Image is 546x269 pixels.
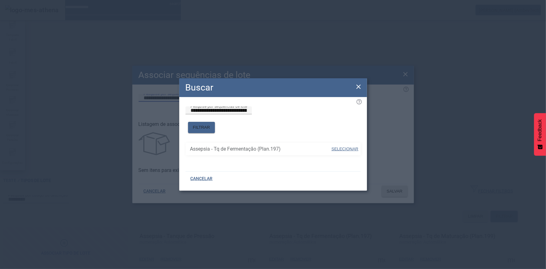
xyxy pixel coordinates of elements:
[190,145,331,153] span: Assepsia - Tq de Fermentação (Plan.197)
[331,143,359,155] button: SELECIONAR
[188,122,215,133] button: FILTRAR
[191,176,213,182] span: CANCELAR
[193,124,210,131] span: FILTRAR
[186,81,214,94] h2: Buscar
[191,104,247,108] mat-label: Pesquise por sequências de lote
[534,113,546,156] button: Feedback - Mostrar pesquisa
[537,119,543,141] span: Feedback
[332,147,359,151] span: SELECIONAR
[186,173,218,184] button: CANCELAR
